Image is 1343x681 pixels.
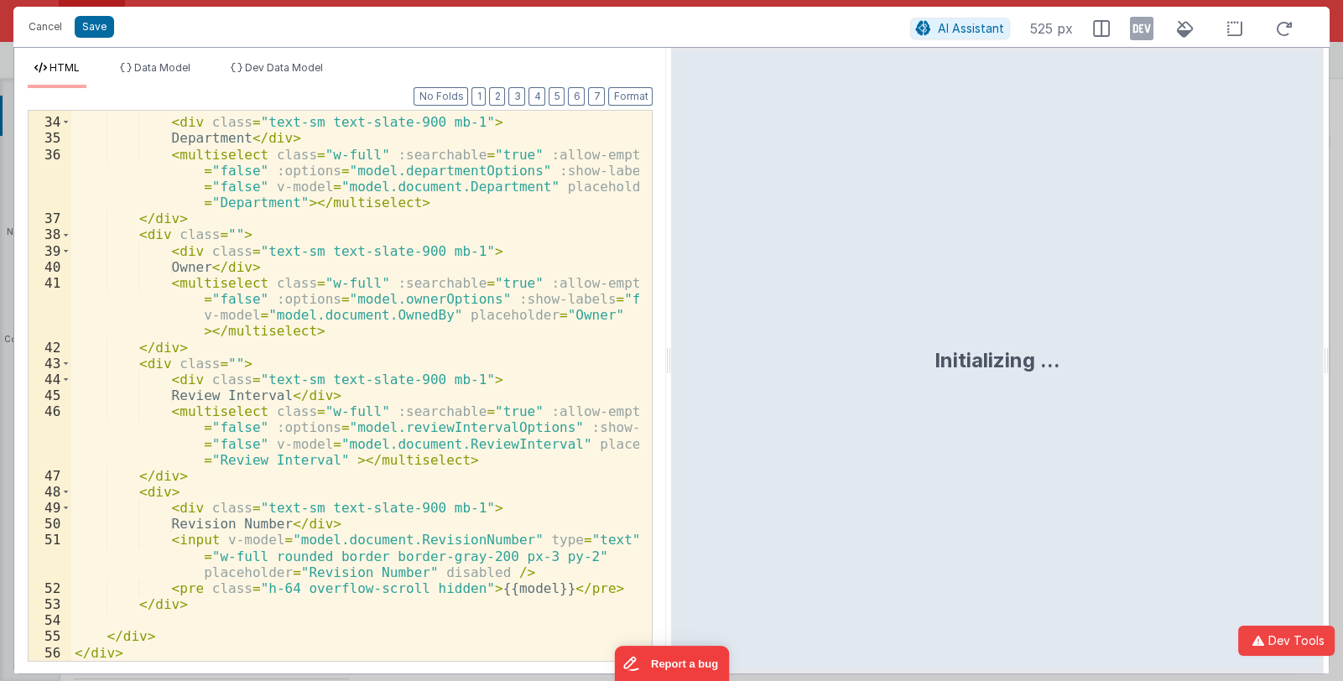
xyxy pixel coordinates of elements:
[489,87,505,106] button: 2
[29,259,71,275] div: 40
[29,243,71,259] div: 39
[528,87,545,106] button: 4
[29,516,71,532] div: 50
[29,645,71,661] div: 56
[245,61,323,74] span: Dev Data Model
[29,372,71,387] div: 44
[568,87,585,106] button: 6
[471,87,486,106] button: 1
[29,532,71,580] div: 51
[29,340,71,356] div: 42
[608,87,653,106] button: Format
[1238,626,1335,656] button: Dev Tools
[29,130,71,146] div: 35
[29,114,71,130] div: 34
[29,275,71,340] div: 41
[134,61,190,74] span: Data Model
[934,347,1060,374] div: Initializing ...
[75,16,114,38] button: Save
[29,484,71,500] div: 48
[414,87,468,106] button: No Folds
[29,612,71,628] div: 54
[29,226,71,242] div: 38
[549,87,565,106] button: 5
[29,628,71,644] div: 55
[29,403,71,468] div: 46
[1030,18,1073,39] span: 525 px
[29,211,71,226] div: 37
[588,87,605,106] button: 7
[29,147,71,211] div: 36
[29,356,71,372] div: 43
[614,646,729,681] iframe: Marker.io feedback button
[29,500,71,516] div: 49
[29,468,71,484] div: 47
[29,580,71,596] div: 52
[910,18,1010,39] button: AI Assistant
[508,87,525,106] button: 3
[29,596,71,612] div: 53
[938,21,1004,35] span: AI Assistant
[20,15,70,39] button: Cancel
[49,61,80,74] span: HTML
[29,387,71,403] div: 45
